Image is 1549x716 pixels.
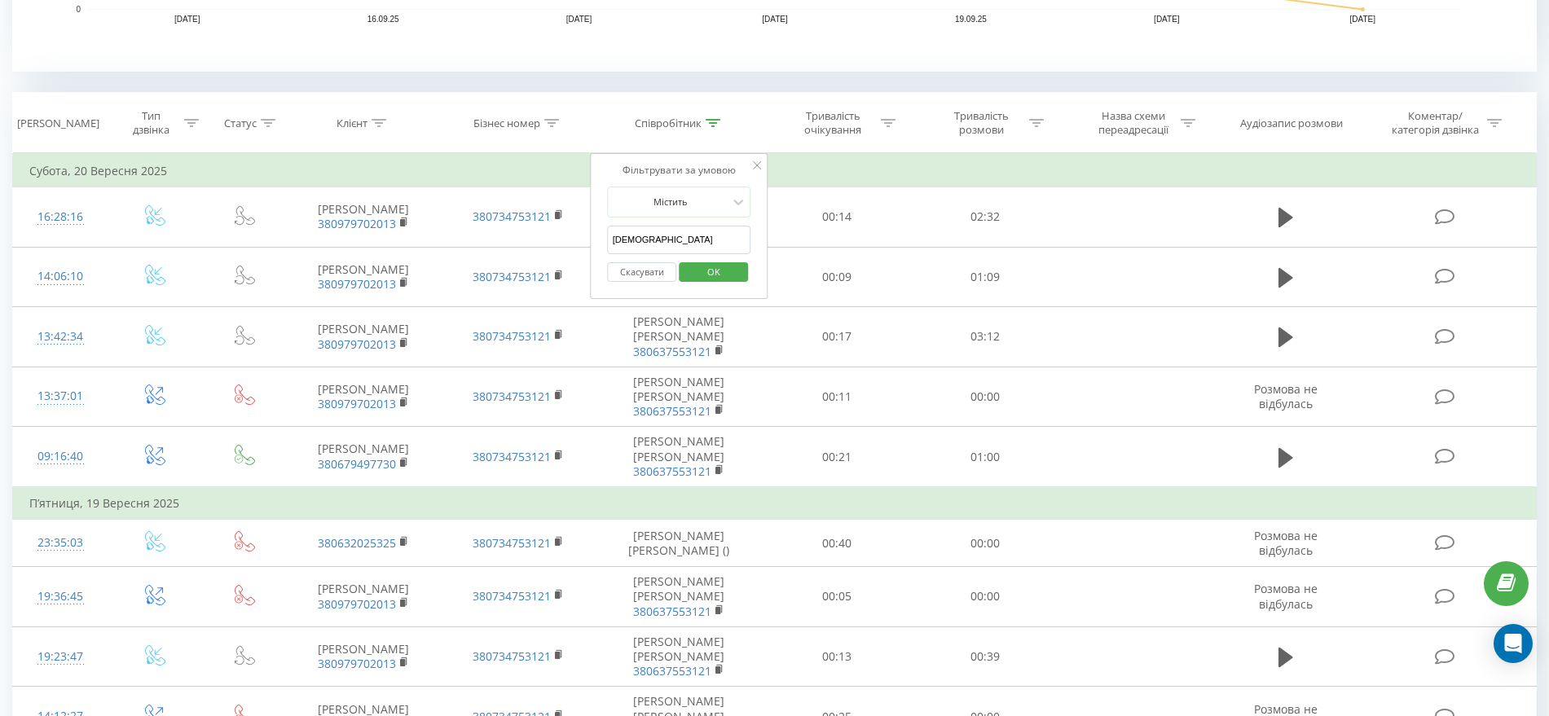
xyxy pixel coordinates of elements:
td: Субота, 20 Вересня 2025 [13,155,1537,187]
div: Коментар/категорія дзвінка [1388,109,1483,137]
a: 380637553121 [633,344,711,359]
td: [PERSON_NAME] [286,247,441,307]
div: Бізнес номер [473,116,540,130]
td: 03:12 [911,307,1060,367]
td: [PERSON_NAME] [PERSON_NAME] [596,626,762,687]
text: [DATE] [1154,15,1180,24]
div: [PERSON_NAME] [17,116,99,130]
td: 00:05 [763,567,912,627]
td: 00:13 [763,626,912,687]
text: 0 [76,5,81,14]
text: [DATE] [566,15,592,24]
div: Тривалість розмови [938,109,1025,137]
td: 00:17 [763,307,912,367]
text: 16.09.25 [367,15,399,24]
a: 380637553121 [633,604,711,619]
td: 00:11 [763,367,912,427]
a: 380734753121 [473,449,551,464]
div: 19:23:47 [29,641,91,673]
td: [PERSON_NAME] [PERSON_NAME] [596,307,762,367]
a: 380632025325 [318,535,396,551]
button: OK [679,262,748,283]
td: [PERSON_NAME] [286,567,441,627]
td: 00:00 [911,520,1060,567]
td: [PERSON_NAME] [286,427,441,487]
td: [PERSON_NAME] [286,367,441,427]
text: [DATE] [1350,15,1376,24]
td: [PERSON_NAME] [286,307,441,367]
span: OK [691,259,737,284]
button: Скасувати [608,262,677,283]
a: 380979702013 [318,656,396,671]
div: Фільтрувати за умовою [608,162,751,178]
span: Розмова не відбулась [1254,528,1318,558]
td: [PERSON_NAME] [PERSON_NAME] [596,427,762,487]
a: 380637553121 [633,403,711,419]
div: Аудіозапис розмови [1240,116,1343,130]
a: 380734753121 [473,389,551,404]
a: 380979702013 [318,396,396,411]
td: [PERSON_NAME] [286,187,441,248]
a: 380637553121 [633,663,711,679]
a: 380734753121 [473,328,551,344]
text: [DATE] [174,15,200,24]
td: [PERSON_NAME] [286,626,441,687]
a: 380979702013 [318,276,396,292]
a: 380734753121 [473,588,551,604]
div: 13:42:34 [29,321,91,353]
input: Введіть значення [608,226,751,254]
td: 00:00 [911,367,1060,427]
span: Розмова не відбулась [1254,381,1318,411]
a: 380734753121 [473,648,551,664]
a: 380979702013 [318,596,396,612]
a: 380637553121 [633,463,711,479]
td: [PERSON_NAME] [PERSON_NAME] [596,567,762,627]
td: 00:00 [911,567,1060,627]
div: 14:06:10 [29,261,91,292]
td: 01:00 [911,427,1060,487]
td: 00:21 [763,427,912,487]
div: Open Intercom Messenger [1494,624,1533,663]
div: 09:16:40 [29,441,91,472]
div: Статус [224,116,257,130]
a: 380734753121 [473,535,551,551]
td: 00:14 [763,187,912,248]
td: 00:40 [763,520,912,567]
span: Розмова не відбулась [1254,581,1318,611]
text: 19.09.25 [955,15,987,24]
div: 19:36:45 [29,581,91,613]
td: 00:09 [763,247,912,307]
div: Клієнт [337,116,367,130]
a: 380979702013 [318,336,396,352]
div: Співробітник [635,116,702,130]
td: 00:39 [911,626,1060,687]
div: 13:37:01 [29,380,91,412]
td: [PERSON_NAME] [PERSON_NAME] () [596,520,762,567]
a: 380679497730 [318,456,396,472]
td: 02:32 [911,187,1060,248]
a: 380734753121 [473,209,551,224]
div: Назва схеми переадресації [1089,109,1177,137]
td: П’ятниця, 19 Вересня 2025 [13,487,1537,520]
div: Тривалість очікування [790,109,877,137]
td: [PERSON_NAME] [PERSON_NAME] [596,367,762,427]
div: Тип дзвінка [122,109,180,137]
div: 16:28:16 [29,201,91,233]
div: 23:35:03 [29,527,91,559]
text: [DATE] [762,15,788,24]
td: 01:09 [911,247,1060,307]
a: 380979702013 [318,216,396,231]
a: 380734753121 [473,269,551,284]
